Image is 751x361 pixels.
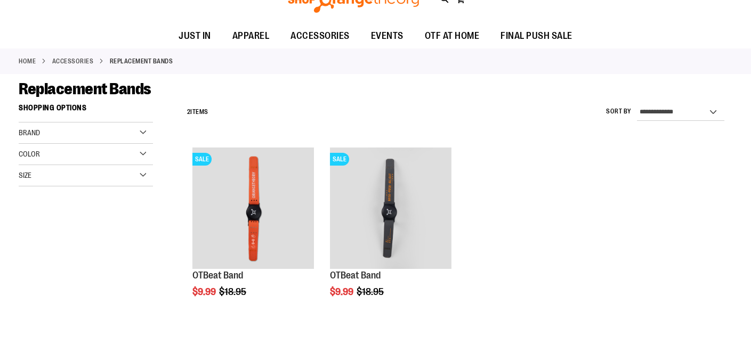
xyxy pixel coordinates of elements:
span: $18.95 [357,286,385,297]
span: FINAL PUSH SALE [500,24,572,48]
a: OTBeat Band [192,270,243,281]
label: Sort By [606,107,632,116]
a: Home [19,56,36,66]
span: Size [19,171,31,179]
a: OTBeat BandSALE [330,147,451,270]
span: Brand [19,128,40,137]
span: Color [19,150,40,158]
span: OTF AT HOME [425,24,480,48]
strong: Shopping Options [19,99,153,122]
span: JUST IN [179,24,211,48]
span: $18.95 [219,286,248,297]
img: OTBeat Band [192,147,314,269]
img: OTBeat Band [330,147,451,269]
span: $9.99 [192,286,217,297]
h2: Items [187,104,208,120]
div: product [325,142,457,324]
span: ACCESSORIES [290,24,350,48]
span: $9.99 [330,286,355,297]
span: EVENTS [371,24,403,48]
strong: Replacement Bands [110,56,173,66]
span: SALE [192,153,212,166]
a: ACCESSORIES [52,56,94,66]
div: product [187,142,319,324]
span: APPAREL [232,24,270,48]
a: OTBeat Band [330,270,381,281]
span: 2 [187,108,191,116]
span: Replacement Bands [19,80,151,98]
a: OTBeat BandSALE [192,147,314,270]
span: SALE [330,153,349,166]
